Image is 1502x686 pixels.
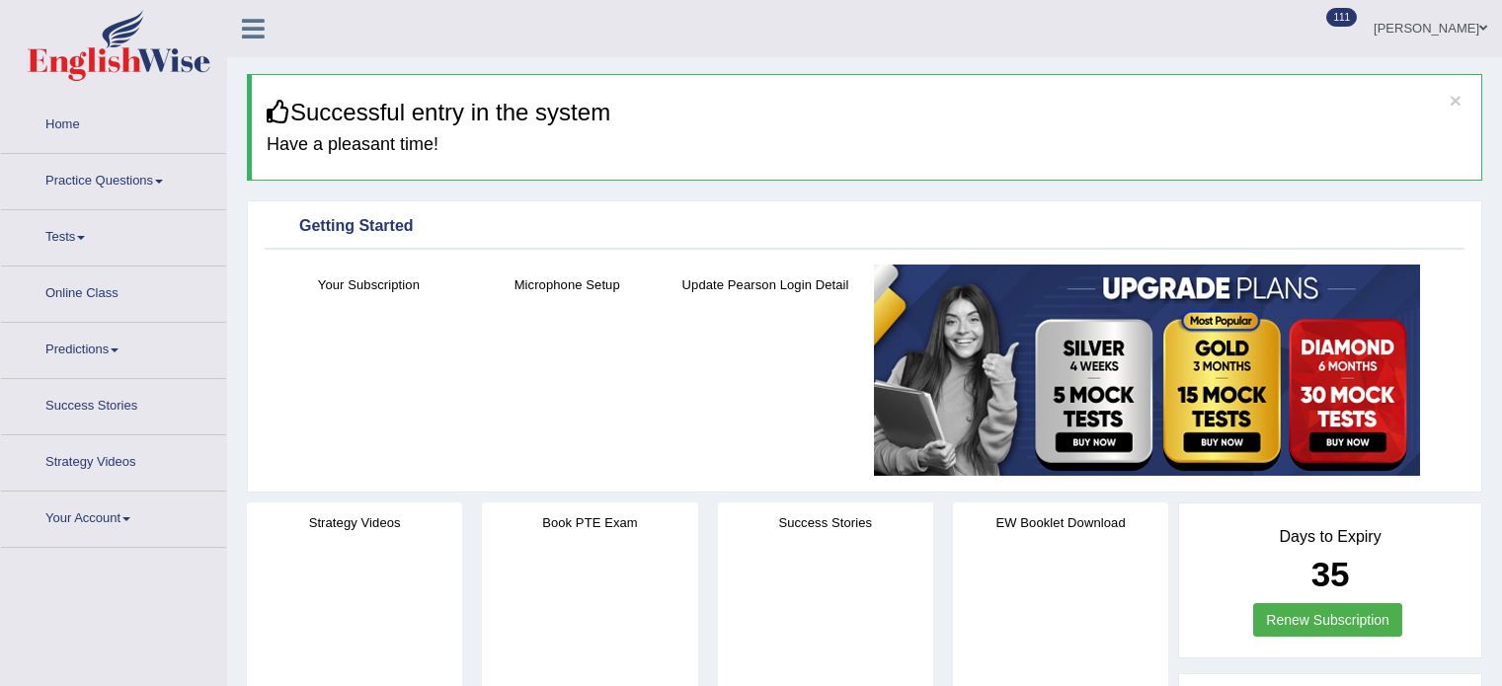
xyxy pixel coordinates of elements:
b: 35 [1311,555,1350,593]
a: Practice Questions [1,154,226,203]
h4: EW Booklet Download [953,512,1168,533]
h4: Strategy Videos [247,512,462,533]
a: Strategy Videos [1,435,226,485]
h4: Book PTE Exam [482,512,697,533]
a: Renew Subscription [1253,603,1402,637]
h4: Have a pleasant time! [267,135,1466,155]
a: Your Account [1,492,226,541]
h4: Success Stories [718,512,933,533]
span: 111 [1326,8,1357,27]
h4: Days to Expiry [1201,528,1460,546]
a: Success Stories [1,379,226,428]
div: Getting Started [270,212,1460,242]
button: × [1450,90,1462,111]
a: Home [1,98,226,147]
h4: Microphone Setup [478,274,657,295]
a: Online Class [1,267,226,316]
a: Tests [1,210,226,260]
h4: Your Subscription [279,274,458,295]
h4: Update Pearson Login Detail [676,274,855,295]
img: small5.jpg [874,265,1420,476]
a: Predictions [1,323,226,372]
h3: Successful entry in the system [267,100,1466,125]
